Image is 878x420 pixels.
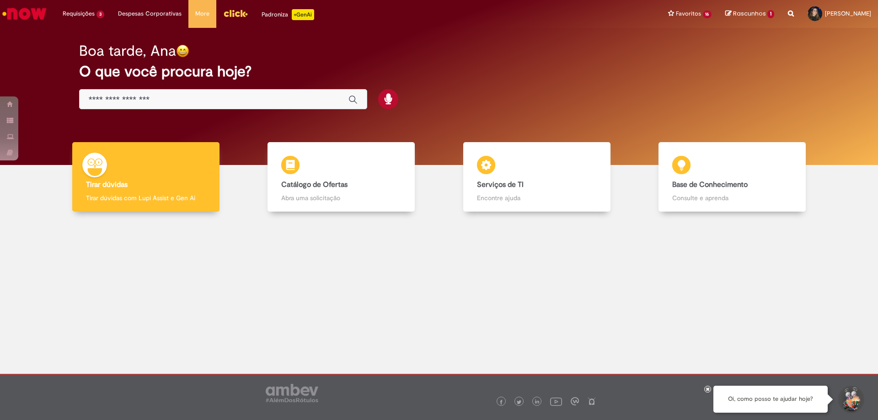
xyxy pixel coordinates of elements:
span: [PERSON_NAME] [825,10,871,17]
img: ServiceNow [1,5,48,23]
button: Iniciar Conversa de Suporte [837,386,864,413]
div: Padroniza [262,9,314,20]
a: Base de Conhecimento Consulte e aprenda [635,142,830,212]
b: Serviços de TI [477,180,524,189]
img: happy-face.png [176,44,189,58]
img: logo_footer_youtube.png [550,395,562,407]
img: logo_footer_linkedin.png [535,399,540,405]
span: Favoritos [676,9,701,18]
p: Encontre ajuda [477,193,597,202]
a: Catálogo de Ofertas Abra uma solicitação [244,142,439,212]
p: Tirar dúvidas com Lupi Assist e Gen Ai [86,193,206,202]
img: click_logo_yellow_360x200.png [223,6,248,20]
img: logo_footer_workplace.png [571,397,579,405]
p: Consulte e aprenda [672,193,792,202]
h2: Boa tarde, Ana [79,43,176,59]
img: logo_footer_naosei.png [588,397,596,405]
h2: O que você procura hoje? [79,64,799,80]
img: logo_footer_twitter.png [517,400,521,404]
img: logo_footer_ambev_rotulo_gray.png [266,384,318,402]
img: logo_footer_facebook.png [499,400,503,404]
p: +GenAi [292,9,314,20]
a: Tirar dúvidas Tirar dúvidas com Lupi Assist e Gen Ai [48,142,244,212]
span: 16 [703,11,712,18]
span: More [195,9,209,18]
a: Rascunhos [725,10,774,18]
b: Catálogo de Ofertas [281,180,348,189]
span: Despesas Corporativas [118,9,182,18]
p: Abra uma solicitação [281,193,401,202]
a: Serviços de TI Encontre ajuda [439,142,635,212]
span: Rascunhos [733,9,766,18]
b: Tirar dúvidas [86,180,128,189]
span: 3 [96,11,104,18]
b: Base de Conhecimento [672,180,748,189]
span: 1 [767,10,774,18]
div: Oi, como posso te ajudar hoje? [713,386,828,413]
span: Requisições [63,9,95,18]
